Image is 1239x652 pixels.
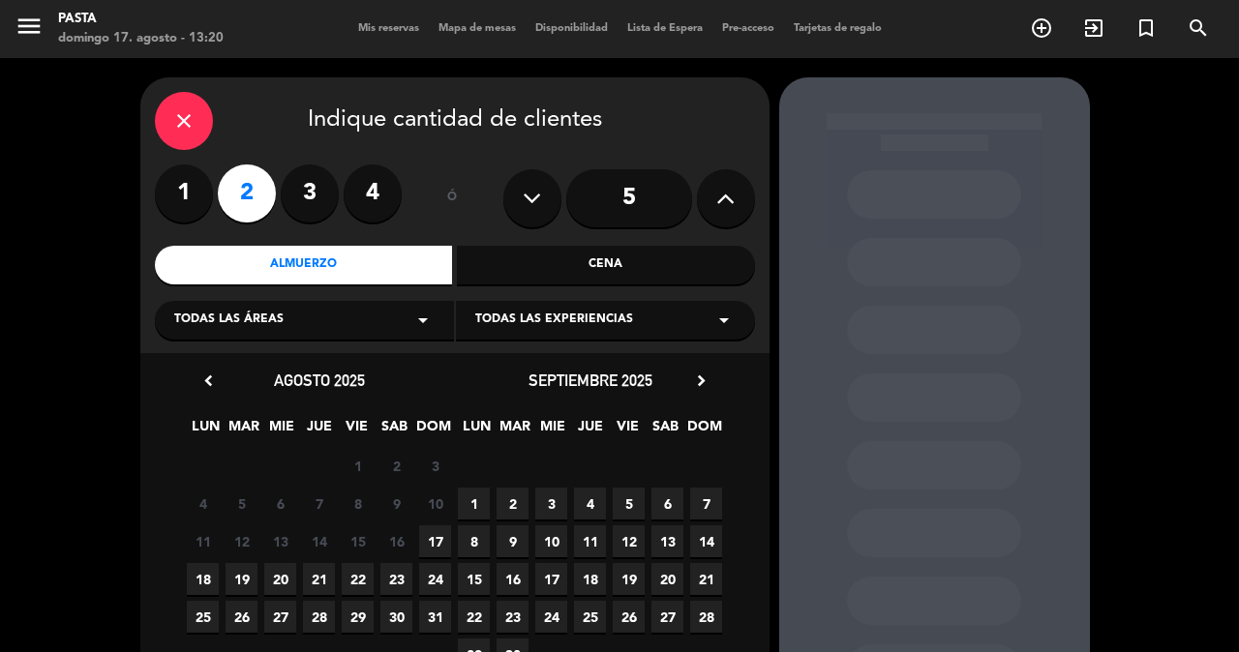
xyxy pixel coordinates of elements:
[380,450,412,482] span: 2
[651,488,683,519] span: 6
[536,415,568,447] span: MIE
[342,563,374,595] span: 22
[274,370,365,390] span: agosto 2025
[574,415,606,447] span: JUE
[458,525,490,557] span: 8
[574,525,606,557] span: 11
[380,525,412,557] span: 16
[226,563,257,595] span: 19
[1030,16,1053,40] i: add_circle_outline
[497,601,529,633] span: 23
[712,309,736,332] i: arrow_drop_down
[618,23,712,34] span: Lista de Espera
[613,525,645,557] span: 12
[380,563,412,595] span: 23
[419,450,451,482] span: 3
[226,601,257,633] span: 26
[475,311,633,330] span: Todas las experiencias
[690,601,722,633] span: 28
[303,415,335,447] span: JUE
[342,450,374,482] span: 1
[227,415,259,447] span: MAR
[429,23,526,34] span: Mapa de mesas
[574,488,606,519] span: 4
[378,415,410,447] span: SAB
[690,488,722,519] span: 7
[419,488,451,519] span: 10
[155,92,755,150] div: Indique cantidad de clientes
[529,370,652,390] span: septiembre 2025
[342,488,374,519] span: 8
[458,488,490,519] span: 1
[651,525,683,557] span: 13
[613,488,645,519] span: 5
[1187,16,1210,40] i: search
[264,563,296,595] span: 20
[690,563,722,595] span: 21
[651,601,683,633] span: 27
[342,601,374,633] span: 29
[344,164,402,222] label: 4
[380,601,412,633] span: 30
[416,415,448,447] span: DOM
[58,10,224,29] div: Pasta
[691,370,711,391] i: chevron_right
[497,525,529,557] span: 9
[574,563,606,595] span: 18
[499,415,530,447] span: MAR
[15,12,44,41] i: menu
[174,311,284,330] span: Todas las áreas
[613,601,645,633] span: 26
[458,563,490,595] span: 15
[348,23,429,34] span: Mis reservas
[421,164,484,232] div: ó
[155,164,213,222] label: 1
[419,563,451,595] span: 24
[264,488,296,519] span: 6
[226,488,257,519] span: 5
[526,23,618,34] span: Disponibilidad
[303,525,335,557] span: 14
[265,415,297,447] span: MIE
[187,488,219,519] span: 4
[497,488,529,519] span: 2
[690,525,722,557] span: 14
[535,525,567,557] span: 10
[187,601,219,633] span: 25
[190,415,222,447] span: LUN
[457,246,755,284] div: Cena
[1134,16,1158,40] i: turned_in_not
[303,488,335,519] span: 7
[497,563,529,595] span: 16
[612,415,644,447] span: VIE
[712,23,784,34] span: Pre-acceso
[15,12,44,47] button: menu
[198,370,219,391] i: chevron_left
[411,309,435,332] i: arrow_drop_down
[218,164,276,222] label: 2
[187,525,219,557] span: 11
[341,415,373,447] span: VIE
[784,23,891,34] span: Tarjetas de regalo
[303,601,335,633] span: 28
[155,246,453,284] div: Almuerzo
[535,563,567,595] span: 17
[172,109,196,133] i: close
[535,488,567,519] span: 3
[574,601,606,633] span: 25
[650,415,681,447] span: SAB
[58,29,224,48] div: domingo 17. agosto - 13:20
[419,525,451,557] span: 17
[303,563,335,595] span: 21
[264,601,296,633] span: 27
[535,601,567,633] span: 24
[461,415,493,447] span: LUN
[281,164,339,222] label: 3
[226,525,257,557] span: 12
[419,601,451,633] span: 31
[613,563,645,595] span: 19
[651,563,683,595] span: 20
[380,488,412,519] span: 9
[458,601,490,633] span: 22
[687,415,719,447] span: DOM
